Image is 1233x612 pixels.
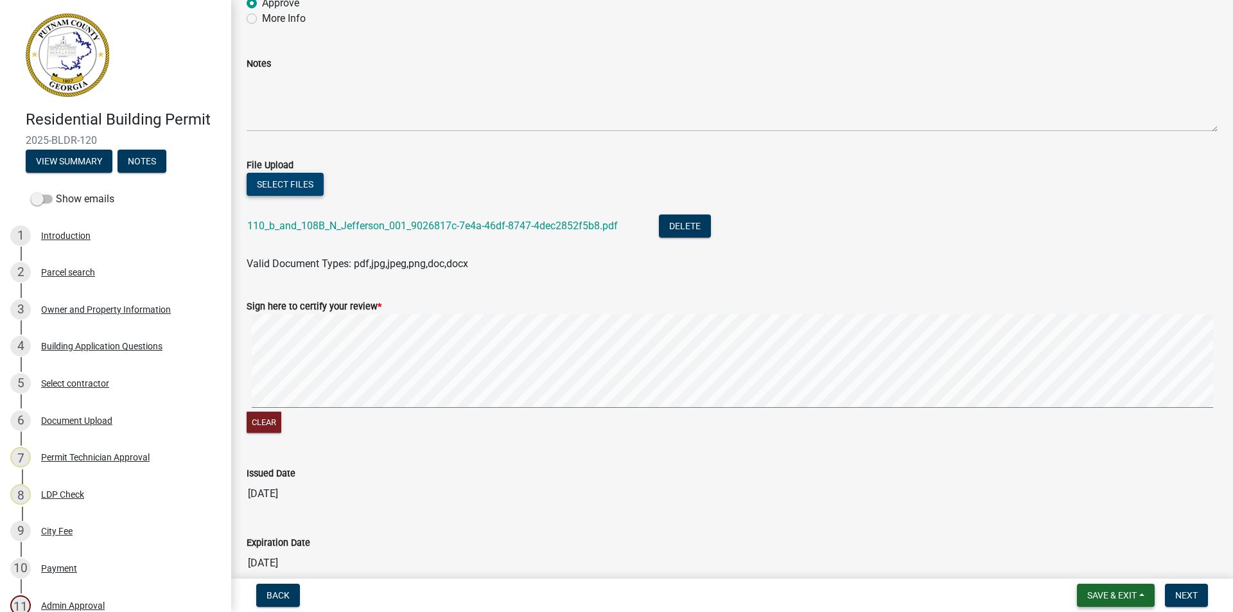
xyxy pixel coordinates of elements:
wm-modal-confirm: Delete Document [659,221,711,233]
label: Notes [247,60,271,69]
div: Select contractor [41,379,109,388]
span: Next [1175,590,1198,600]
div: Parcel search [41,268,95,277]
label: Show emails [31,191,114,207]
h4: Residential Building Permit [26,110,221,129]
wm-modal-confirm: Summary [26,157,112,167]
img: Putnam County, Georgia [26,13,109,97]
div: 7 [10,447,31,468]
div: 3 [10,299,31,320]
div: Introduction [41,231,91,240]
div: Payment [41,564,77,573]
label: Issued Date [247,469,295,478]
div: City Fee [41,527,73,536]
div: Building Application Questions [41,342,162,351]
div: 5 [10,373,31,394]
a: 110_b_and_108B_N_Jefferson_001_9026817c-7e4a-46df-8747-4dec2852f5b8.pdf [247,220,618,232]
div: 9 [10,521,31,541]
span: Valid Document Types: pdf,jpg,jpeg,png,doc,docx [247,258,468,270]
div: LDP Check [41,490,84,499]
button: Clear [247,412,281,433]
div: Document Upload [41,416,112,425]
label: Expiration Date [247,539,310,548]
label: More Info [262,11,306,26]
div: Permit Technician Approval [41,453,150,462]
button: Save & Exit [1077,584,1155,607]
div: 2 [10,262,31,283]
div: 6 [10,410,31,431]
div: 10 [10,558,31,579]
div: 1 [10,225,31,246]
button: Notes [118,150,166,173]
span: 2025-BLDR-120 [26,134,205,146]
div: 4 [10,336,31,356]
button: Back [256,584,300,607]
div: Admin Approval [41,601,105,610]
span: Save & Exit [1087,590,1137,600]
button: Delete [659,214,711,238]
wm-modal-confirm: Notes [118,157,166,167]
div: 8 [10,484,31,505]
label: Sign here to certify your review [247,302,381,311]
span: Back [267,590,290,600]
button: Next [1165,584,1208,607]
label: File Upload [247,161,293,170]
button: View Summary [26,150,112,173]
button: Select files [247,173,324,196]
div: Owner and Property Information [41,305,171,314]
